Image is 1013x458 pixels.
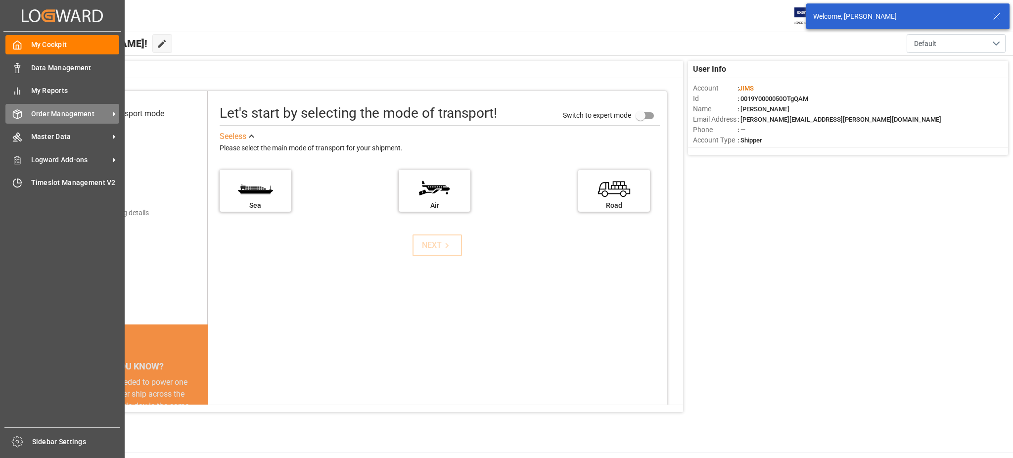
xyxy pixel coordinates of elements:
span: : [737,85,754,92]
span: Id [693,93,737,104]
span: Data Management [31,63,120,73]
span: : [PERSON_NAME] [737,105,789,113]
span: Account Type [693,135,737,145]
div: Select transport mode [88,108,164,120]
div: The energy needed to power one large container ship across the ocean in a single day is the same ... [66,376,195,436]
div: Air [404,200,465,211]
div: Sea [225,200,286,211]
span: Switch to expert mode [563,111,631,119]
div: Let's start by selecting the mode of transport! [220,103,497,124]
button: next slide / item [194,376,208,448]
span: : [PERSON_NAME][EMAIL_ADDRESS][PERSON_NAME][DOMAIN_NAME] [737,116,941,123]
div: DID YOU KNOW? [54,356,207,376]
a: My Cockpit [5,35,119,54]
div: Road [583,200,645,211]
span: Phone [693,125,737,135]
span: Master Data [31,132,109,142]
div: NEXT [422,239,452,251]
span: : — [737,126,745,134]
a: Data Management [5,58,119,77]
span: Email Address [693,114,737,125]
span: Timeslot Management V2 [31,178,120,188]
span: Order Management [31,109,109,119]
span: : 0019Y0000050OTgQAM [737,95,808,102]
img: Exertis%20JAM%20-%20Email%20Logo.jpg_1722504956.jpg [794,7,829,25]
div: See less [220,131,246,142]
span: Default [914,39,936,49]
span: Logward Add-ons [31,155,109,165]
span: Account [693,83,737,93]
span: : Shipper [737,137,762,144]
span: My Cockpit [31,40,120,50]
span: Sidebar Settings [32,437,121,447]
span: Name [693,104,737,114]
div: Welcome, [PERSON_NAME] [813,11,983,22]
span: User Info [693,63,726,75]
button: open menu [907,34,1006,53]
div: Please select the main mode of transport for your shipment. [220,142,660,154]
span: JIMS [739,85,754,92]
span: Hello [PERSON_NAME]! [41,34,147,53]
span: My Reports [31,86,120,96]
button: NEXT [413,234,462,256]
